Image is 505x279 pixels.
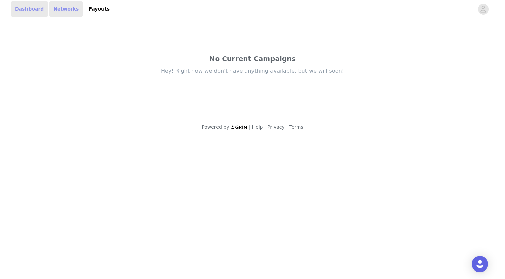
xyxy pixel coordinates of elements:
a: Privacy [267,124,285,130]
img: logo [231,125,248,129]
span: | [264,124,266,130]
span: Powered by [202,124,229,130]
span: | [249,124,251,130]
div: avatar [480,4,486,15]
div: Hey! Right now we don't have anything available, but we will soon! [110,67,395,75]
a: Dashboard [11,1,48,17]
a: Help [252,124,263,130]
a: Terms [289,124,303,130]
div: Open Intercom Messenger [472,256,488,272]
a: Payouts [84,1,114,17]
span: | [286,124,288,130]
div: No Current Campaigns [110,54,395,64]
a: Networks [49,1,83,17]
